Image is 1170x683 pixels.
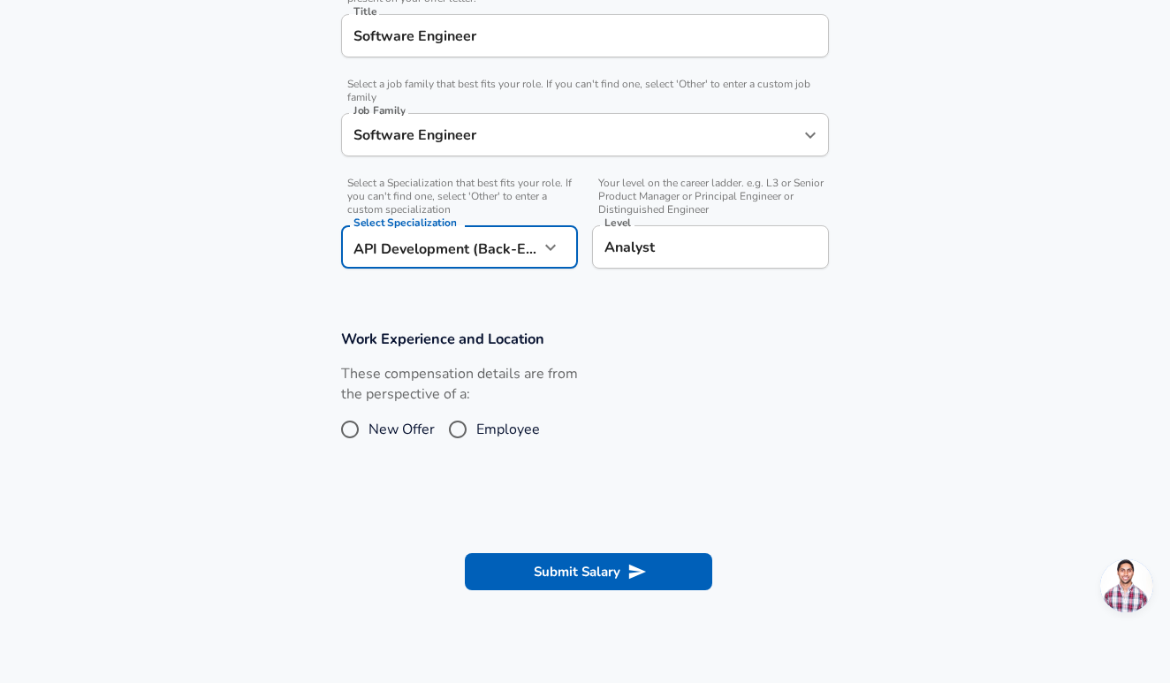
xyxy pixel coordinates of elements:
[592,177,829,216] span: Your level on the career ladder. e.g. L3 or Senior Product Manager or Principal Engineer or Disti...
[600,233,821,261] input: L3
[604,217,631,228] label: Level
[1100,559,1153,612] div: Open chat
[341,225,539,269] div: API Development (Back-End)
[465,553,712,590] button: Submit Salary
[341,78,829,104] span: Select a job family that best fits your role. If you can't find one, select 'Other' to enter a cu...
[341,364,578,405] label: These compensation details are from the perspective of a:
[341,177,578,216] span: Select a Specialization that best fits your role. If you can't find one, select 'Other' to enter ...
[798,123,823,148] button: Open
[353,6,376,17] label: Title
[368,419,435,440] span: New Offer
[353,105,406,116] label: Job Family
[353,217,456,228] label: Select Specialization
[341,329,829,349] h3: Work Experience and Location
[349,22,821,49] input: Software Engineer
[476,419,540,440] span: Employee
[349,121,794,148] input: Software Engineer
